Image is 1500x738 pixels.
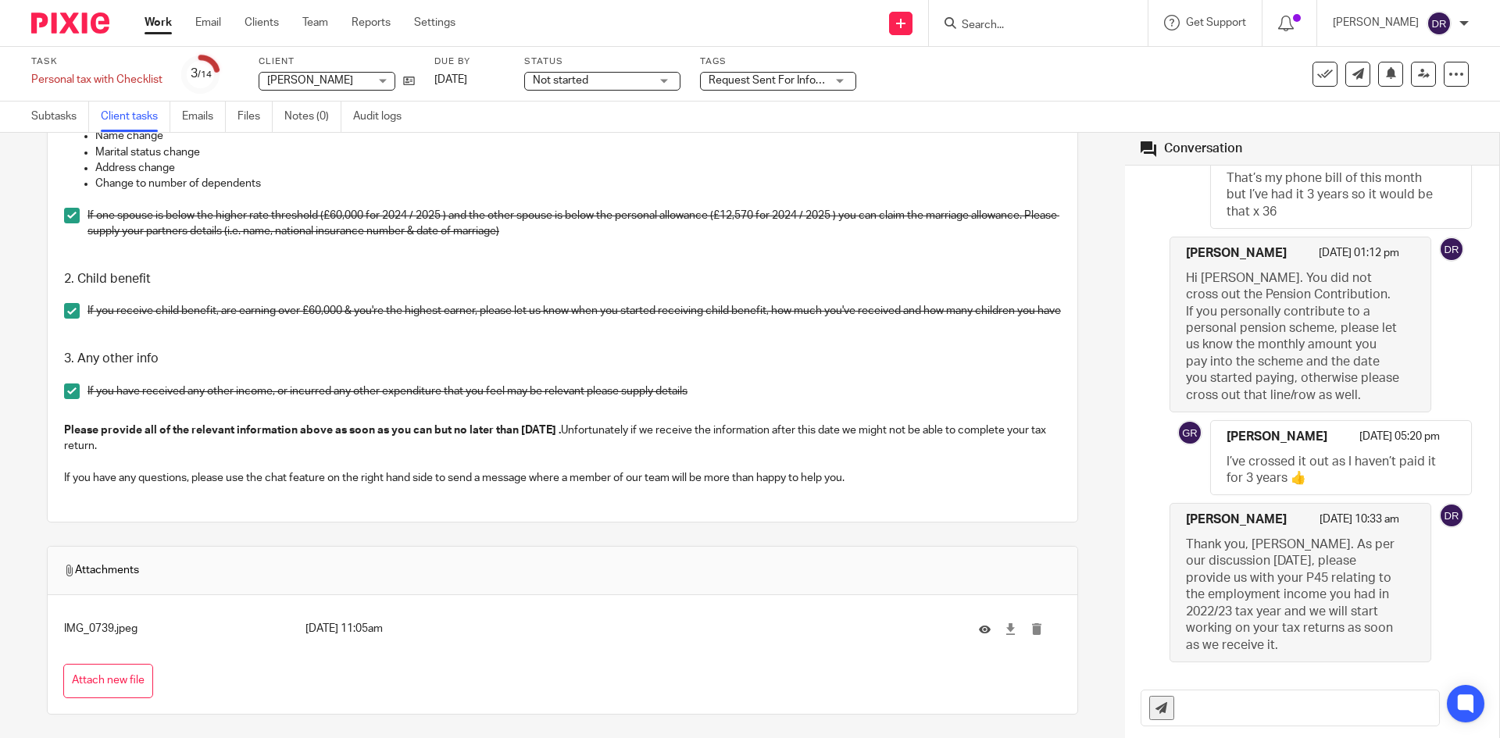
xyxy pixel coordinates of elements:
h4: [PERSON_NAME] [1186,512,1287,528]
p: If you have any questions, please use the chat feature on the right hand side to send a message w... [64,470,1061,486]
a: Email [195,15,221,30]
p: [PERSON_NAME] [1333,15,1419,30]
label: Task [31,55,162,68]
a: Clients [245,15,279,30]
span: Get Support [1186,17,1246,28]
a: Settings [414,15,455,30]
img: svg%3E [1439,237,1464,262]
p: [DATE] 01:12 pm [1319,245,1399,269]
p: [DATE] 11:05am [305,621,955,636]
p: Name change [95,128,1061,144]
label: Client [259,55,415,68]
img: svg%3E [1427,11,1452,36]
img: svg%3E [1177,420,1202,445]
span: Request Sent For Information [709,75,853,86]
p: Unfortunately if we receive the information after this date we might not be able to complete your... [64,422,1061,455]
span: Not started [533,75,588,86]
label: Status [524,55,680,68]
h4: [PERSON_NAME] [1186,245,1287,262]
a: Download [1005,622,1016,637]
button: Attach new file [63,664,153,699]
div: Conversation [1164,141,1242,157]
p: IMG_0739.jpeg [64,621,297,636]
h3: 2. Child benefit [64,271,1061,287]
label: Due by [434,55,505,68]
p: Address change [95,160,1061,176]
input: Search [960,19,1101,33]
p: Thank you, [PERSON_NAME]. As per our discussion [DATE], please provide us with your P45 relating ... [1186,537,1399,654]
p: [DATE] 05:20 pm [1359,429,1440,453]
p: Marital status change [95,144,1061,160]
a: Client tasks [101,102,170,132]
a: Files [237,102,273,132]
p: [DATE] 10:33 am [1320,512,1399,536]
a: Audit logs [353,102,413,132]
div: Personal tax with Checklist [31,72,162,87]
p: Hi [PERSON_NAME]. You did not cross out the Pension Contribution. If you personally contribute to... [1186,270,1399,405]
a: Reports [352,15,391,30]
p: If one spouse is below the higher rate threshold (£60,000 for 2024 / 2025 ) and the other spouse ... [87,208,1061,240]
p: That’s my phone bill of this month but I’ve had it 3 years so it would be that x 36 [1227,170,1440,220]
span: [DATE] [434,74,467,85]
h4: [PERSON_NAME] [1227,429,1327,445]
span: Attachments [63,562,139,578]
a: Emails [182,102,226,132]
p: I’ve crossed it out as I haven’t paid it for 3 years 👍 [1227,454,1440,487]
img: Pixie [31,12,109,34]
a: Team [302,15,328,30]
a: Subtasks [31,102,89,132]
strong: Please provide all of the relevant information above as soon as you can but no later than [DATE] . [64,425,561,436]
a: Notes (0) [284,102,341,132]
p: If you have received any other income, or incurred any other expenditure that you feel may be rel... [87,383,1061,399]
span: [PERSON_NAME] [267,75,353,86]
div: 3 [191,65,212,83]
small: /14 [198,70,212,79]
a: Work [145,15,172,30]
label: Tags [700,55,856,68]
p: Change to number of dependents [95,176,1061,191]
p: If you receive child benefit, are earning over £60,000 & you're the highest earner, please let us... [87,303,1061,319]
h3: 3. Any other info [64,351,1061,367]
img: svg%3E [1439,503,1464,528]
